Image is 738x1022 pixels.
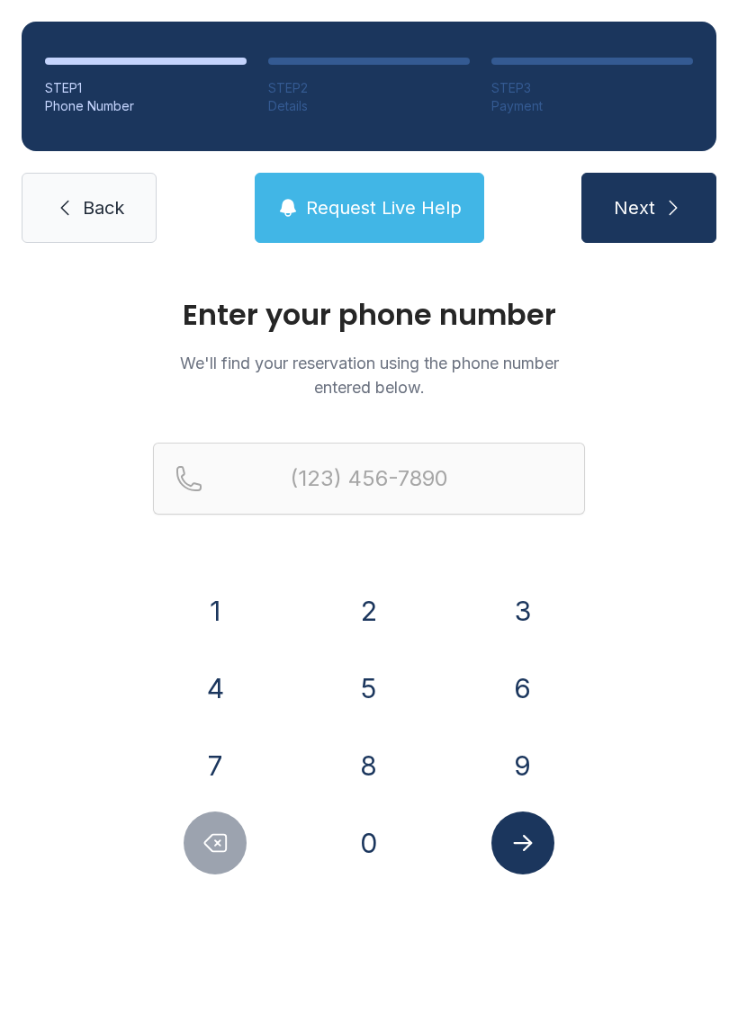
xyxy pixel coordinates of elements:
[184,579,247,642] button: 1
[153,300,585,329] h1: Enter your phone number
[153,351,585,399] p: We'll find your reservation using the phone number entered below.
[306,195,462,220] span: Request Live Help
[184,657,247,720] button: 4
[491,79,693,97] div: STEP 3
[184,811,247,874] button: Delete number
[614,195,655,220] span: Next
[83,195,124,220] span: Back
[491,97,693,115] div: Payment
[45,97,247,115] div: Phone Number
[268,97,470,115] div: Details
[268,79,470,97] div: STEP 2
[153,443,585,515] input: Reservation phone number
[491,811,554,874] button: Submit lookup form
[45,79,247,97] div: STEP 1
[337,657,400,720] button: 5
[337,579,400,642] button: 2
[491,657,554,720] button: 6
[491,734,554,797] button: 9
[337,734,400,797] button: 8
[184,734,247,797] button: 7
[337,811,400,874] button: 0
[491,579,554,642] button: 3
